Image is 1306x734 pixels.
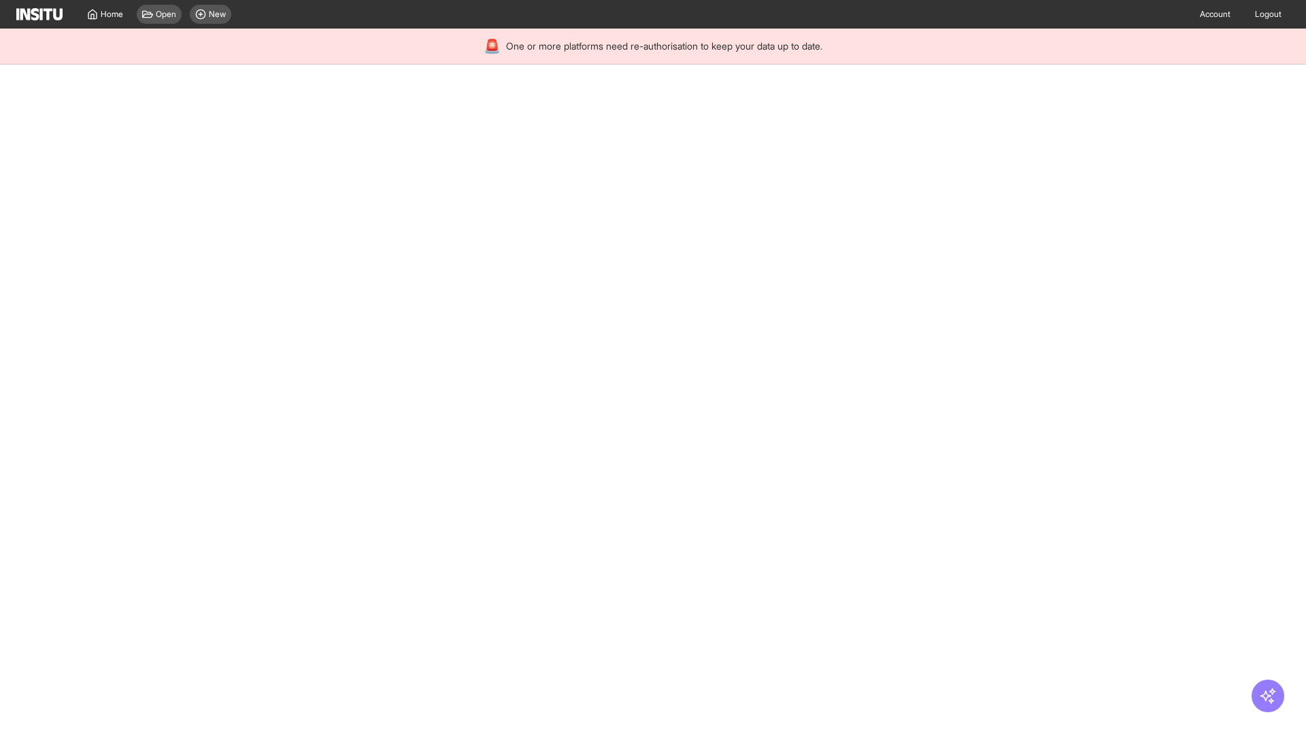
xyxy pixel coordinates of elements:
[156,9,176,20] span: Open
[101,9,123,20] span: Home
[209,9,226,20] span: New
[484,37,501,56] div: 🚨
[506,39,822,53] span: One or more platforms need re-authorisation to keep your data up to date.
[16,8,63,20] img: Logo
